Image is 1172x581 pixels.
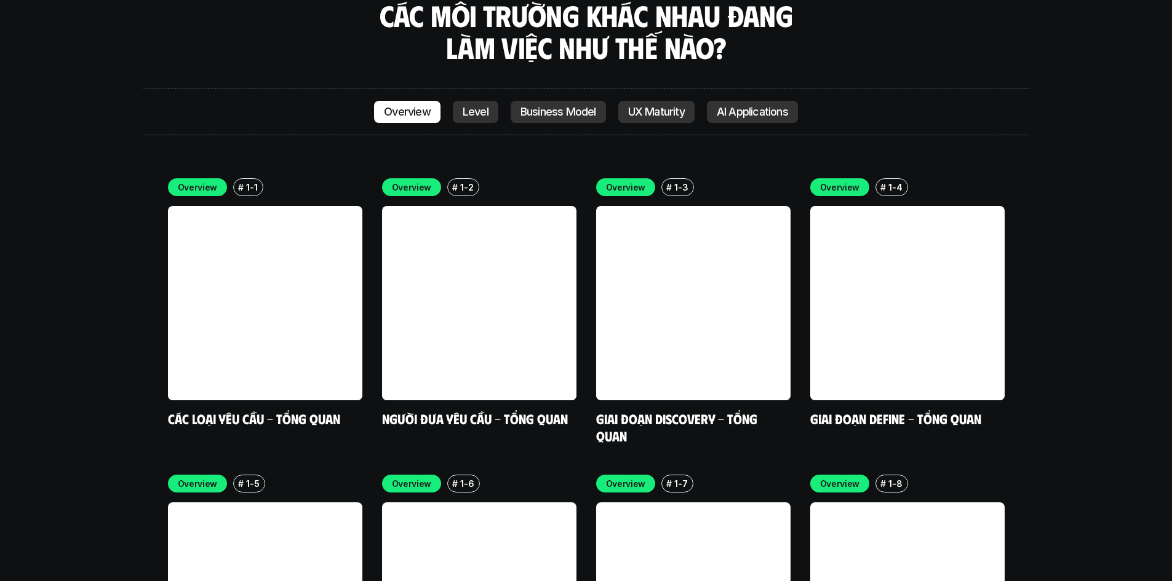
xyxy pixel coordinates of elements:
[238,183,244,192] h6: #
[178,477,218,490] p: Overview
[707,101,798,123] a: AI Applications
[674,181,688,194] p: 1-3
[453,101,498,123] a: Level
[246,477,259,490] p: 1-5
[666,183,672,192] h6: #
[810,410,981,427] a: Giai đoạn Define - Tổng quan
[674,477,687,490] p: 1-7
[606,181,646,194] p: Overview
[392,181,432,194] p: Overview
[717,106,788,118] p: AI Applications
[168,410,340,427] a: Các loại yêu cầu - Tổng quan
[618,101,695,123] a: UX Maturity
[460,181,473,194] p: 1-2
[888,181,902,194] p: 1-4
[880,479,886,488] h6: #
[606,477,646,490] p: Overview
[511,101,606,123] a: Business Model
[820,181,860,194] p: Overview
[596,410,760,444] a: Giai đoạn Discovery - Tổng quan
[178,181,218,194] p: Overview
[880,183,886,192] h6: #
[460,477,474,490] p: 1-6
[246,181,257,194] p: 1-1
[463,106,488,118] p: Level
[452,479,458,488] h6: #
[520,106,596,118] p: Business Model
[888,477,902,490] p: 1-8
[382,410,568,427] a: Người đưa yêu cầu - Tổng quan
[374,101,440,123] a: Overview
[666,479,672,488] h6: #
[820,477,860,490] p: Overview
[384,106,431,118] p: Overview
[628,106,685,118] p: UX Maturity
[392,477,432,490] p: Overview
[238,479,244,488] h6: #
[452,183,458,192] h6: #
